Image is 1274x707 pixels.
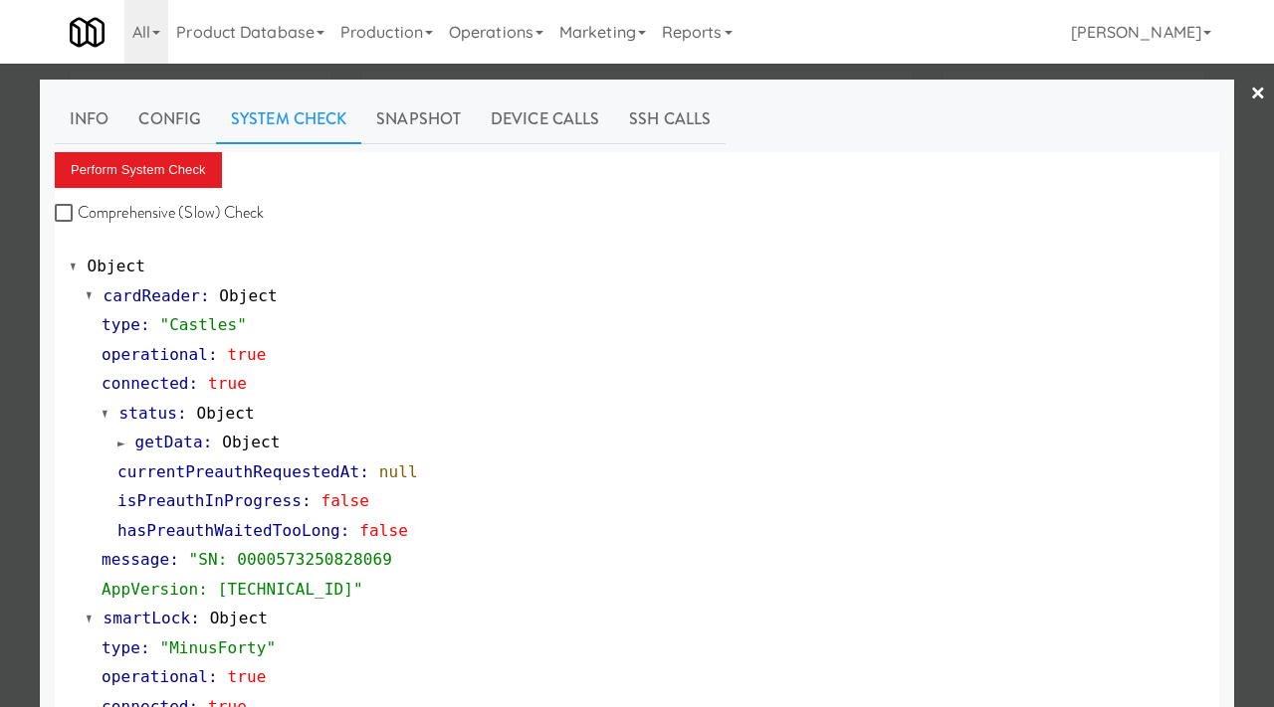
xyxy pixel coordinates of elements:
span: : [169,550,179,569]
input: Comprehensive (Slow) Check [55,206,78,222]
button: Perform System Check [55,152,222,188]
span: : [302,491,312,510]
a: Device Calls [476,94,614,144]
a: × [1250,64,1266,125]
span: : [203,433,213,451]
a: Info [55,94,123,144]
span: connected [102,374,189,393]
span: "MinusForty" [159,638,276,657]
span: false [359,521,408,540]
span: Object [222,433,280,451]
span: : [208,667,218,686]
label: Comprehensive (Slow) Check [55,198,265,228]
span: true [228,667,267,686]
span: operational [102,345,208,364]
span: type [102,638,140,657]
span: operational [102,667,208,686]
span: false [320,491,369,510]
span: Object [196,404,254,423]
a: Config [123,94,216,144]
span: Object [88,257,145,275]
span: Object [210,609,268,627]
span: true [208,374,247,393]
span: cardReader [104,286,200,305]
span: "Castles" [159,315,247,334]
span: : [140,638,150,657]
span: : [200,286,210,305]
a: Snapshot [361,94,476,144]
span: isPreauthInProgress [117,491,302,510]
span: smartLock [104,609,191,627]
span: null [379,462,418,481]
a: System Check [216,94,361,144]
span: : [190,609,200,627]
span: "SN: 0000573250828069 AppVersion: [TECHNICAL_ID]" [102,550,392,599]
a: SSH Calls [614,94,726,144]
span: : [208,345,218,364]
span: hasPreauthWaitedTooLong [117,521,340,540]
span: message [102,550,169,569]
span: getData [135,433,203,451]
span: status [119,404,177,423]
span: Object [219,286,277,305]
span: : [140,315,150,334]
span: true [228,345,267,364]
span: : [189,374,199,393]
span: currentPreauthRequestedAt [117,462,359,481]
span: type [102,315,140,334]
span: : [359,462,369,481]
span: : [177,404,187,423]
span: : [340,521,350,540]
img: Micromart [70,15,105,50]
